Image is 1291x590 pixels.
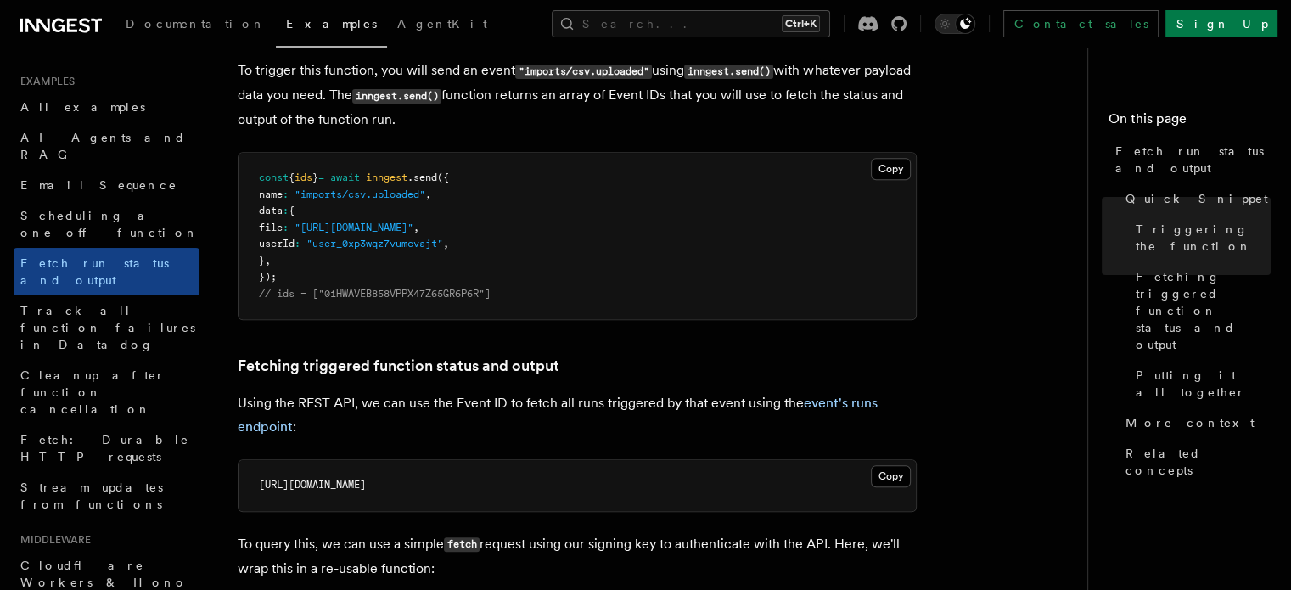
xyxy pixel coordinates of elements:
[437,171,449,183] span: ({
[289,171,295,183] span: {
[14,424,199,472] a: Fetch: Durable HTTP requests
[14,92,199,122] a: All examples
[366,171,407,183] span: inngest
[1136,268,1271,353] span: Fetching triggered function status and output
[283,222,289,233] span: :
[1136,367,1271,401] span: Putting it all together
[312,171,318,183] span: }
[20,100,145,114] span: All examples
[238,59,917,132] p: To trigger this function, you will send an event using with whatever payload data you need. The f...
[259,255,265,267] span: }
[259,205,283,216] span: data
[276,5,387,48] a: Examples
[14,360,199,424] a: Cleanup after function cancellation
[1119,438,1271,486] a: Related concepts
[1125,190,1268,207] span: Quick Snippet
[413,222,419,233] span: ,
[259,222,283,233] span: file
[295,222,413,233] span: "[URL][DOMAIN_NAME]"
[20,304,195,351] span: Track all function failures in Datadog
[20,368,166,416] span: Cleanup after function cancellation
[444,537,480,552] code: fetch
[1119,407,1271,438] a: More context
[259,238,295,250] span: userId
[295,171,312,183] span: ids
[286,17,377,31] span: Examples
[1125,445,1271,479] span: Related concepts
[20,131,186,161] span: AI Agents and RAG
[1136,221,1271,255] span: Triggering the function
[259,188,283,200] span: name
[306,238,443,250] span: "user_0xp3wqz7vumcvajt"
[1129,261,1271,360] a: Fetching triggered function status and output
[14,472,199,520] a: Stream updates from functions
[1129,360,1271,407] a: Putting it all together
[1165,10,1277,37] a: Sign Up
[126,17,266,31] span: Documentation
[782,15,820,32] kbd: Ctrl+K
[684,65,773,79] code: inngest.send()
[265,255,271,267] span: ,
[20,256,169,287] span: Fetch run status and output
[1003,10,1159,37] a: Contact sales
[14,248,199,295] a: Fetch run status and output
[1109,109,1271,136] h4: On this page
[283,188,289,200] span: :
[397,17,487,31] span: AgentKit
[935,14,975,34] button: Toggle dark mode
[1119,183,1271,214] a: Quick Snippet
[14,122,199,170] a: AI Agents and RAG
[1115,143,1271,177] span: Fetch run status and output
[259,479,366,491] span: [URL][DOMAIN_NAME]
[238,354,559,378] a: Fetching triggered function status and output
[1129,214,1271,261] a: Triggering the function
[115,5,276,46] a: Documentation
[871,465,911,487] button: Copy
[259,288,491,300] span: // ids = ["01HWAVEB858VPPX47Z65GR6P6R"]
[387,5,497,46] a: AgentKit
[289,205,295,216] span: {
[352,89,441,104] code: inngest.send()
[20,178,177,192] span: Email Sequence
[20,433,189,464] span: Fetch: Durable HTTP requests
[407,171,437,183] span: .send
[443,238,449,250] span: ,
[238,391,917,439] p: Using the REST API, we can use the Event ID to fetch all runs triggered by that event using the :
[1109,136,1271,183] a: Fetch run status and output
[20,480,163,511] span: Stream updates from functions
[20,209,199,239] span: Scheduling a one-off function
[1125,414,1255,431] span: More context
[14,170,199,200] a: Email Sequence
[552,10,830,37] button: Search...Ctrl+K
[330,171,360,183] span: await
[318,171,324,183] span: =
[295,238,300,250] span: :
[259,271,277,283] span: });
[238,532,917,581] p: To query this, we can use a simple request using our signing key to authenticate with the API. He...
[425,188,431,200] span: ,
[871,158,911,180] button: Copy
[259,171,289,183] span: const
[283,205,289,216] span: :
[14,295,199,360] a: Track all function failures in Datadog
[295,188,425,200] span: "imports/csv.uploaded"
[14,75,75,88] span: Examples
[14,200,199,248] a: Scheduling a one-off function
[14,533,91,547] span: Middleware
[515,65,652,79] code: "imports/csv.uploaded"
